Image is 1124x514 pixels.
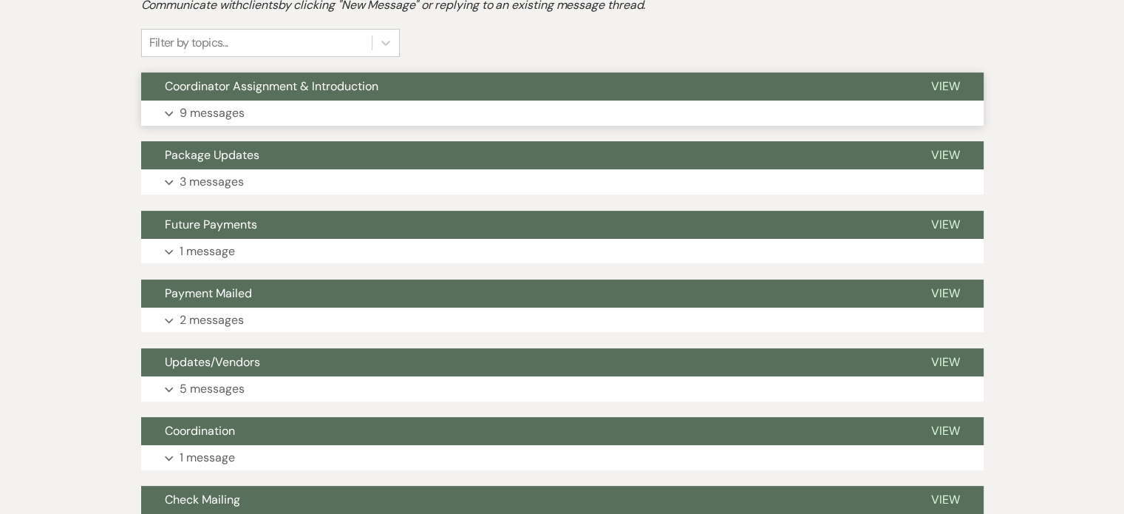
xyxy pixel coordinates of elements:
[931,492,960,507] span: View
[165,78,378,94] span: Coordinator Assignment & Introduction
[931,354,960,370] span: View
[141,72,907,101] button: Coordinator Assignment & Introduction
[165,423,235,439] span: Coordination
[165,354,260,370] span: Updates/Vendors
[907,72,984,101] button: View
[180,242,235,261] p: 1 message
[907,280,984,308] button: View
[141,308,984,333] button: 2 messages
[149,34,228,52] div: Filter by topics...
[141,211,907,239] button: Future Payments
[180,379,245,399] p: 5 messages
[141,141,907,169] button: Package Updates
[141,101,984,126] button: 9 messages
[931,285,960,301] span: View
[180,104,245,123] p: 9 messages
[907,417,984,445] button: View
[141,348,907,376] button: Updates/Vendors
[931,423,960,439] span: View
[141,376,984,402] button: 5 messages
[907,211,984,239] button: View
[180,311,244,330] p: 2 messages
[907,348,984,376] button: View
[180,448,235,467] p: 1 message
[931,147,960,163] span: View
[141,486,907,514] button: Check Mailing
[141,280,907,308] button: Payment Mailed
[165,147,259,163] span: Package Updates
[165,492,240,507] span: Check Mailing
[907,486,984,514] button: View
[141,169,984,195] button: 3 messages
[141,445,984,470] button: 1 message
[907,141,984,169] button: View
[141,417,907,445] button: Coordination
[180,172,244,192] p: 3 messages
[165,217,257,232] span: Future Payments
[165,285,252,301] span: Payment Mailed
[931,78,960,94] span: View
[141,239,984,264] button: 1 message
[931,217,960,232] span: View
